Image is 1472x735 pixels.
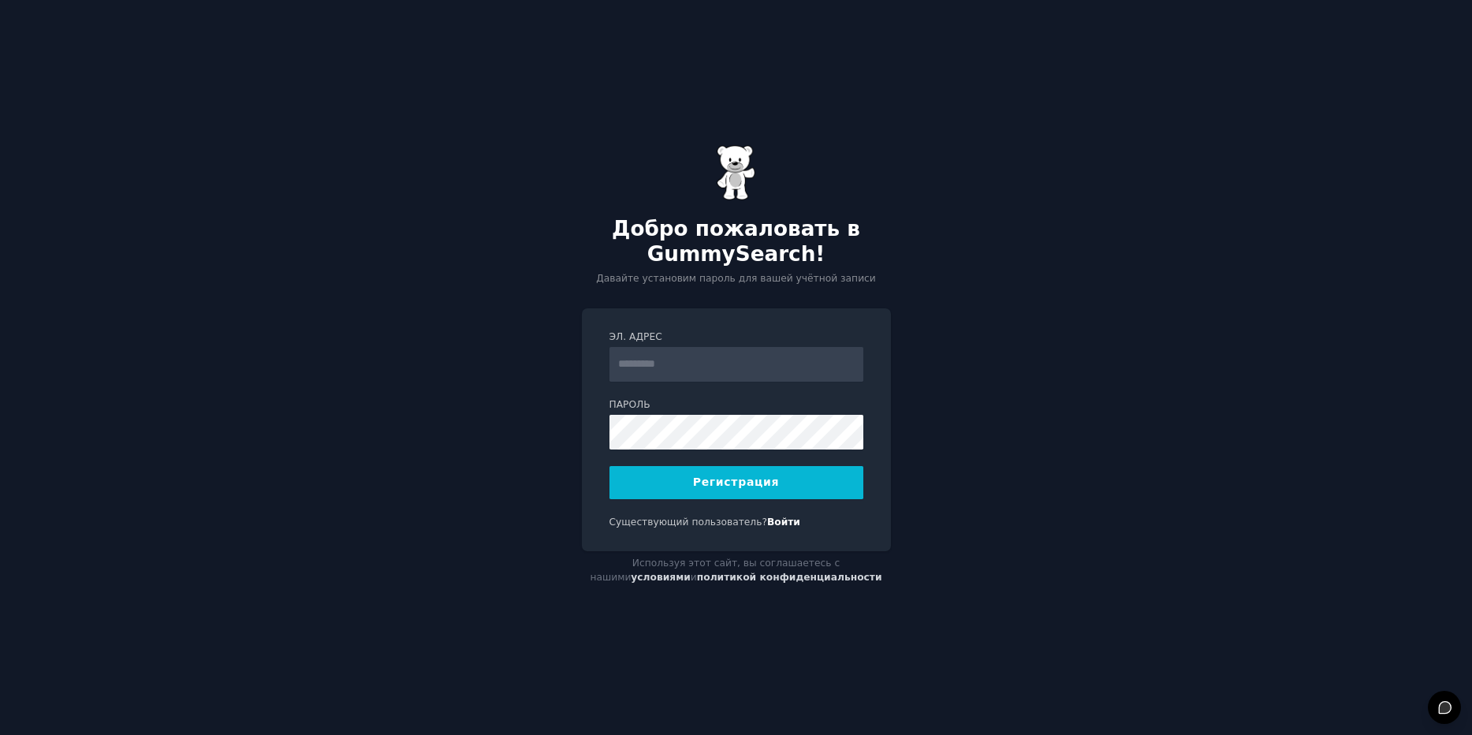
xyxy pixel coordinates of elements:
[609,399,650,410] ya-tr-span: Пароль
[596,273,876,284] ya-tr-span: Давайте установим пароль для вашей учётной записи
[693,476,780,488] ya-tr-span: Регистрация
[697,572,882,583] a: политикой конфиденциальности
[612,217,860,266] ya-tr-span: Добро пожаловать в GummySearch!
[609,517,767,528] ya-tr-span: Существующий пользователь?
[631,572,690,583] a: условиями
[767,517,800,528] a: Войти
[590,558,840,583] ya-tr-span: Используя этот сайт, вы соглашаетесь с нашими
[609,331,662,342] ya-tr-span: Эл. адрес
[609,466,863,499] button: Регистрация
[691,572,697,583] ya-tr-span: и
[717,145,756,200] img: Мармеладный Мишка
